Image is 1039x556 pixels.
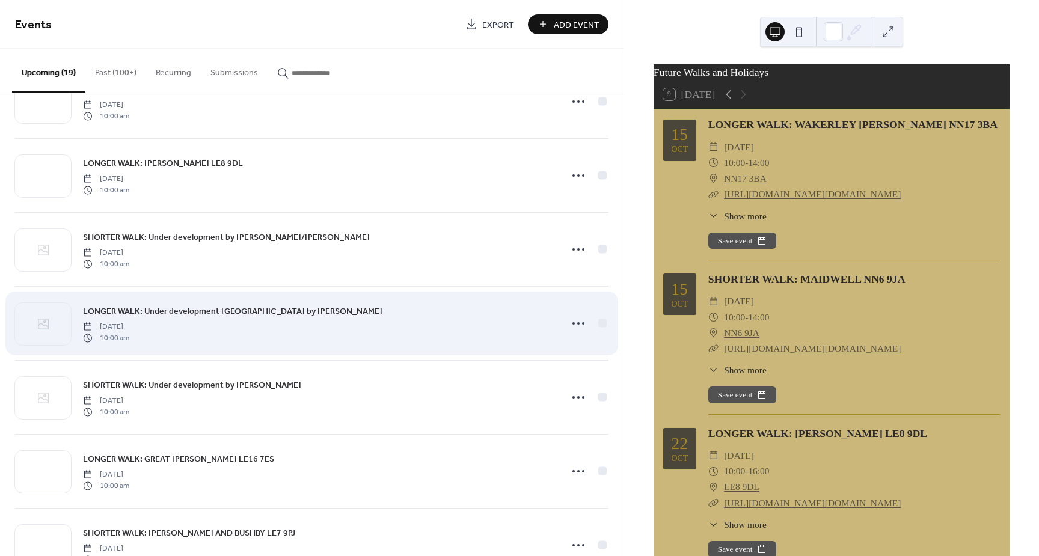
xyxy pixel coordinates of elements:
[146,49,201,91] button: Recurring
[745,463,748,479] span: -
[748,310,769,325] span: 14:00
[83,111,129,121] span: 10:00 am
[672,300,688,308] div: Oct
[83,378,301,392] a: SHORTER WALK: Under development by [PERSON_NAME]
[724,293,754,309] span: [DATE]
[201,49,268,91] button: Submissions
[85,49,146,91] button: Past (100+)
[708,293,719,309] div: ​
[456,14,523,34] a: Export
[724,363,767,377] span: Show more
[83,157,243,170] span: LONGER WALK: [PERSON_NAME] LE8 9DL
[724,518,767,531] span: Show more
[708,463,719,479] div: ​
[708,427,927,439] a: LONGER WALK: [PERSON_NAME] LE8 9DL
[12,49,85,93] button: Upcoming (19)
[83,527,295,540] span: SHORTER WALK: [PERSON_NAME] AND BUSHBY LE7 9PJ
[83,379,301,392] span: SHORTER WALK: Under development by [PERSON_NAME]
[672,435,688,452] div: 22
[724,310,745,325] span: 10:00
[83,231,370,244] span: SHORTER WALK: Under development by [PERSON_NAME]/[PERSON_NAME]
[83,156,243,170] a: LONGER WALK: [PERSON_NAME] LE8 9DL
[672,145,688,154] div: Oct
[708,209,767,223] button: ​Show more
[83,406,129,417] span: 10:00 am
[83,480,129,491] span: 10:00 am
[708,209,719,223] div: ​
[554,19,599,31] span: Add Event
[83,304,382,318] a: LONGER WALK: Under development [GEOGRAPHIC_DATA] by [PERSON_NAME]
[672,126,688,143] div: 15
[83,174,129,185] span: [DATE]
[724,189,901,199] a: [URL][DOMAIN_NAME][DOMAIN_NAME]
[83,322,129,332] span: [DATE]
[83,230,370,244] a: SHORTER WALK: Under development by [PERSON_NAME]/[PERSON_NAME]
[83,543,129,554] span: [DATE]
[708,363,767,377] button: ​Show more
[708,325,719,341] div: ​
[83,248,129,258] span: [DATE]
[83,258,129,269] span: 10:00 am
[83,469,129,480] span: [DATE]
[708,518,719,531] div: ​
[745,155,748,171] span: -
[83,452,274,466] a: LONGER WALK: GREAT [PERSON_NAME] LE16 7ES
[708,363,719,377] div: ​
[528,14,608,34] button: Add Event
[708,518,767,531] button: ​Show more
[724,171,767,186] a: NN17 3BA
[83,396,129,406] span: [DATE]
[708,139,719,155] div: ​
[708,118,998,130] a: LONGER WALK: WAKERLEY [PERSON_NAME] NN17 3BA
[708,448,719,463] div: ​
[83,305,382,318] span: LONGER WALK: Under development [GEOGRAPHIC_DATA] by [PERSON_NAME]
[708,495,719,511] div: ​
[724,155,745,171] span: 10:00
[672,281,688,298] div: 15
[724,479,759,495] a: LE8 9DL
[83,100,129,111] span: [DATE]
[708,155,719,171] div: ​
[724,498,901,508] a: [URL][DOMAIN_NAME][DOMAIN_NAME]
[482,19,514,31] span: Export
[708,273,906,285] a: SHORTER WALK: MAIDWELL NN6 9JA
[724,463,745,479] span: 10:00
[708,386,777,403] button: Save event
[724,139,754,155] span: [DATE]
[748,463,769,479] span: 16:00
[672,454,688,463] div: Oct
[724,209,767,223] span: Show more
[708,341,719,356] div: ​
[83,453,274,466] span: LONGER WALK: GREAT [PERSON_NAME] LE16 7ES
[15,13,52,37] span: Events
[708,310,719,325] div: ​
[83,185,129,195] span: 10:00 am
[748,155,769,171] span: 14:00
[745,310,748,325] span: -
[654,64,1010,80] div: Future Walks and Holidays
[708,233,777,249] button: Save event
[724,325,759,341] a: NN6 9JA
[724,448,754,463] span: [DATE]
[708,186,719,202] div: ​
[708,171,719,186] div: ​
[724,343,901,353] a: [URL][DOMAIN_NAME][DOMAIN_NAME]
[83,526,295,540] a: SHORTER WALK: [PERSON_NAME] AND BUSHBY LE7 9PJ
[83,332,129,343] span: 10:00 am
[708,479,719,495] div: ​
